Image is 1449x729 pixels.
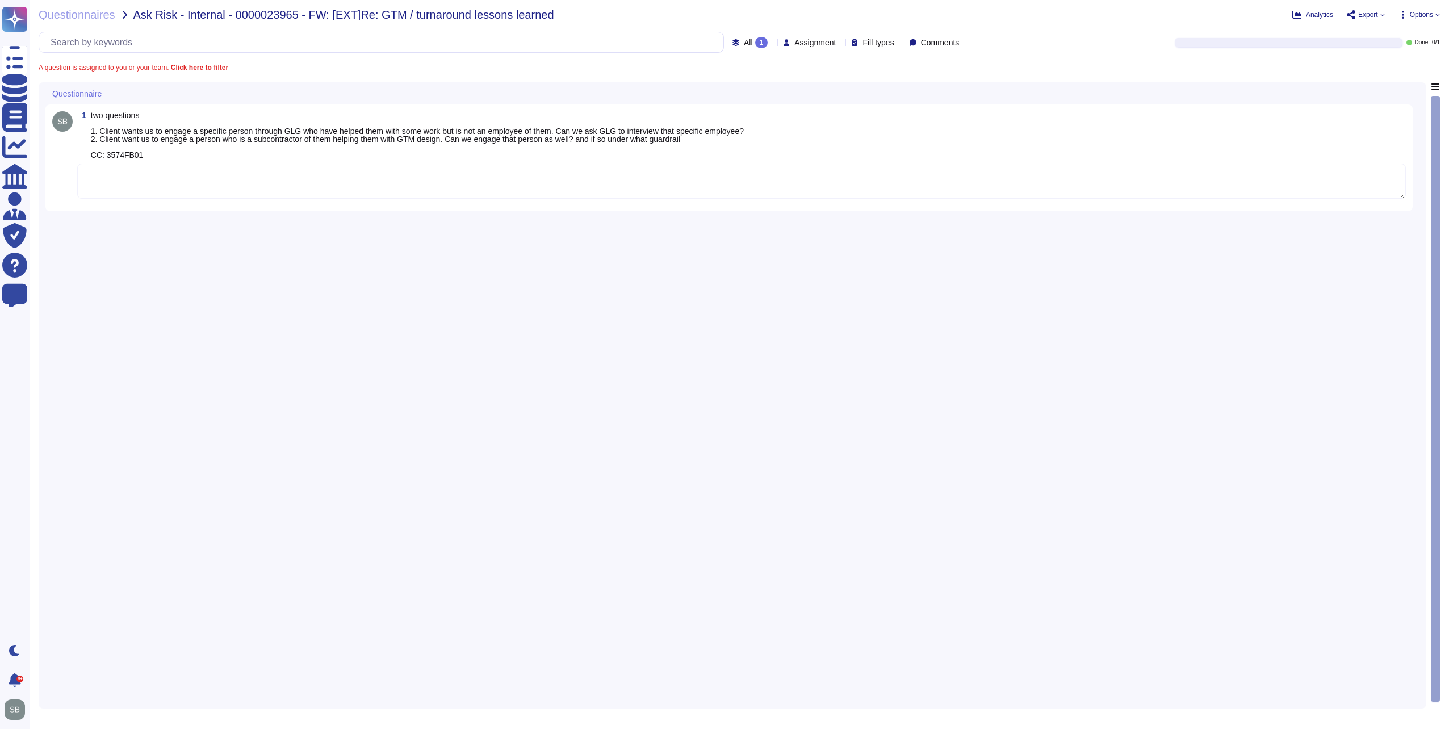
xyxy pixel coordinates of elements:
img: user [5,699,25,720]
span: Fill types [862,39,894,47]
span: two questions 1. Client wants us to engage a specific person through GLG who have helped them wit... [91,111,744,160]
button: Analytics [1292,10,1333,19]
span: Comments [921,39,960,47]
span: Done: [1414,40,1430,45]
span: Options [1410,11,1433,18]
span: A question is assigned to you or your team. [39,64,228,71]
span: Export [1358,11,1378,18]
button: user [2,697,33,722]
span: Ask Risk - Internal - 0000023965 - FW: [EXT]Re: GTM / turnaround lessons learned [133,9,554,20]
span: Questionnaire [52,90,102,98]
img: user [52,111,73,132]
b: Click here to filter [169,64,228,72]
span: Assignment [794,39,836,47]
input: Search by keywords [45,32,723,52]
span: Questionnaires [39,9,115,20]
span: 1 [77,111,86,119]
div: 1 [755,37,768,48]
div: 9+ [16,676,23,682]
span: All [744,39,753,47]
span: 0 / 1 [1432,40,1440,45]
span: Analytics [1306,11,1333,18]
